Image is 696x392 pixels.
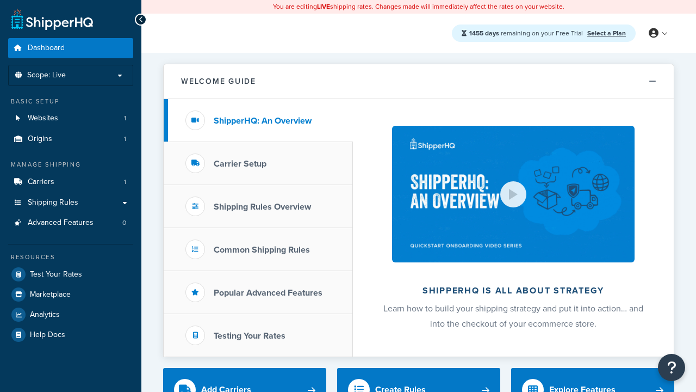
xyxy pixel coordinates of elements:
[30,290,71,299] span: Marketplace
[28,44,65,53] span: Dashboard
[124,177,126,187] span: 1
[317,2,330,11] b: LIVE
[8,97,133,106] div: Basic Setup
[8,108,133,128] a: Websites1
[8,193,133,213] a: Shipping Rules
[28,114,58,123] span: Websites
[392,126,635,262] img: ShipperHQ is all about strategy
[658,354,685,381] button: Open Resource Center
[28,134,52,144] span: Origins
[8,172,133,192] a: Carriers1
[8,129,133,149] li: Origins
[214,288,322,298] h3: Popular Advanced Features
[214,245,310,255] h3: Common Shipping Rules
[8,265,133,284] a: Test Your Rates
[28,177,54,187] span: Carriers
[30,270,82,279] span: Test Your Rates
[124,134,126,144] span: 1
[28,218,94,228] span: Advanced Features
[8,38,133,58] a: Dashboard
[8,129,133,149] a: Origins1
[30,330,65,340] span: Help Docs
[8,285,133,304] a: Marketplace
[8,213,133,233] a: Advanced Features0
[8,160,133,169] div: Manage Shipping
[214,202,311,212] h3: Shipping Rules Overview
[469,28,585,38] span: remaining on your Free Trial
[214,116,312,126] h3: ShipperHQ: An Overview
[164,64,674,99] button: Welcome Guide
[122,218,126,228] span: 0
[8,213,133,233] li: Advanced Features
[28,198,78,207] span: Shipping Rules
[8,108,133,128] li: Websites
[124,114,126,123] span: 1
[214,331,285,341] h3: Testing Your Rates
[214,159,266,169] h3: Carrier Setup
[8,325,133,345] a: Help Docs
[382,286,645,296] h2: ShipperHQ is all about strategy
[8,172,133,192] li: Carriers
[587,28,626,38] a: Select a Plan
[383,302,643,330] span: Learn how to build your shipping strategy and put it into action… and into the checkout of your e...
[181,77,256,85] h2: Welcome Guide
[30,310,60,320] span: Analytics
[8,305,133,324] a: Analytics
[8,253,133,262] div: Resources
[27,71,66,80] span: Scope: Live
[469,28,499,38] strong: 1455 days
